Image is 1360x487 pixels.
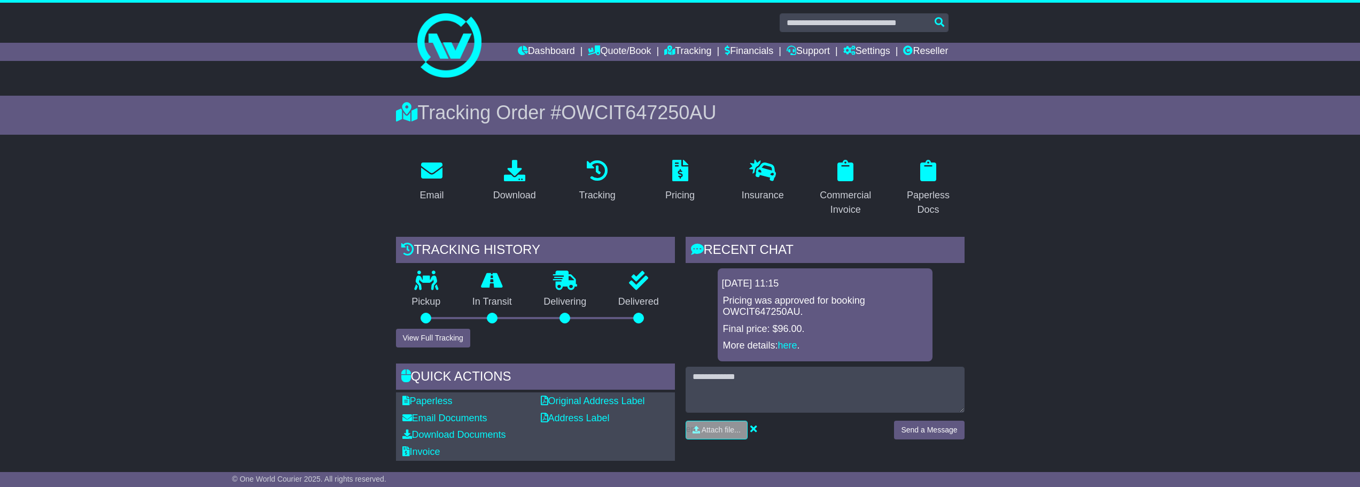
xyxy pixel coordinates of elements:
p: Pricing was approved for booking OWCIT647250AU. [723,295,927,318]
a: Quote/Book [588,43,651,61]
p: Pickup [396,296,457,308]
span: © One World Courier 2025. All rights reserved. [232,475,386,483]
a: Commercial Invoice [810,156,882,221]
a: Support [787,43,830,61]
a: Financials [725,43,773,61]
span: OWCIT647250AU [561,102,716,123]
div: [DATE] 11:15 [722,278,928,290]
button: View Full Tracking [396,329,470,347]
a: Paperless [402,396,453,406]
div: Download [493,188,536,203]
p: Delivering [528,296,603,308]
div: Paperless Docs [899,188,958,217]
a: Settings [843,43,890,61]
a: Email [413,156,450,206]
div: Email [419,188,444,203]
p: Delivered [602,296,675,308]
p: Final price: $96.00. [723,323,927,335]
p: In Transit [456,296,528,308]
a: Original Address Label [541,396,645,406]
a: Tracking [664,43,711,61]
a: here [778,340,797,351]
div: Quick Actions [396,364,675,392]
div: Tracking history [396,237,675,266]
div: RECENT CHAT [686,237,965,266]
a: Paperless Docs [892,156,965,221]
a: Address Label [541,413,610,423]
a: Reseller [903,43,948,61]
button: Send a Message [894,421,964,439]
p: More details: . [723,340,927,352]
div: Tracking Order # [396,101,965,124]
a: Download Documents [402,429,506,440]
a: Tracking [572,156,622,206]
div: Insurance [742,188,784,203]
a: Pricing [658,156,702,206]
div: Tracking [579,188,615,203]
a: Invoice [402,446,440,457]
a: Email Documents [402,413,487,423]
div: Pricing [665,188,695,203]
a: Insurance [735,156,791,206]
div: Commercial Invoice [817,188,875,217]
a: Dashboard [518,43,575,61]
a: Download [486,156,543,206]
